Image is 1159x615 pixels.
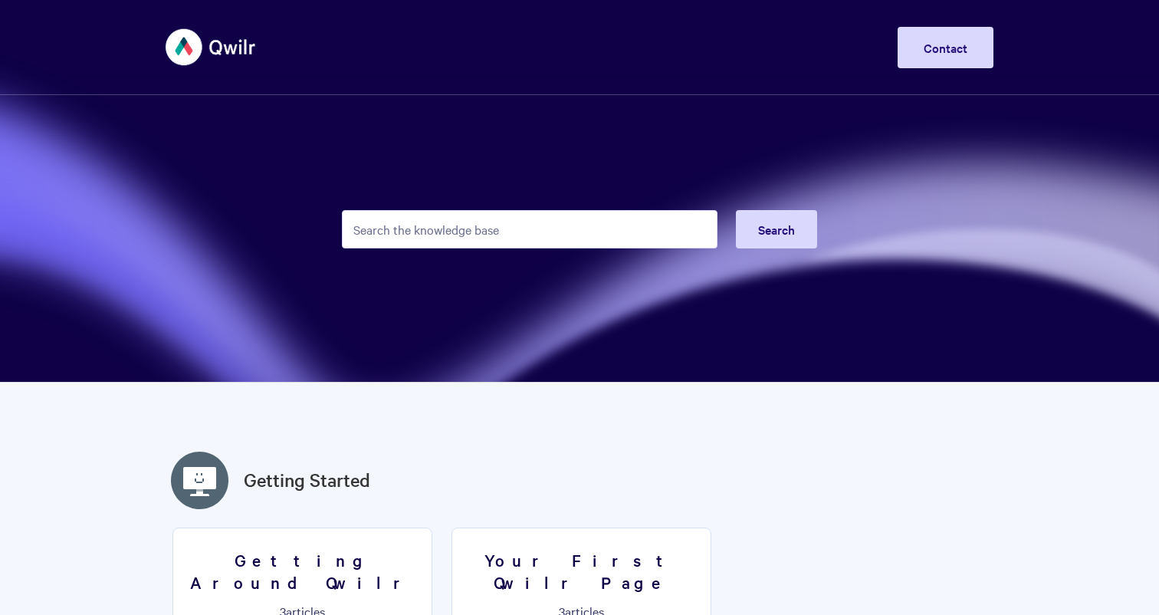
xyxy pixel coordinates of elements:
[182,549,422,593] h3: Getting Around Qwilr
[898,27,993,68] a: Contact
[461,549,701,593] h3: Your First Qwilr Page
[342,210,717,248] input: Search the knowledge base
[736,210,817,248] button: Search
[166,18,257,76] img: Qwilr Help Center
[244,466,370,494] a: Getting Started
[758,221,795,238] span: Search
